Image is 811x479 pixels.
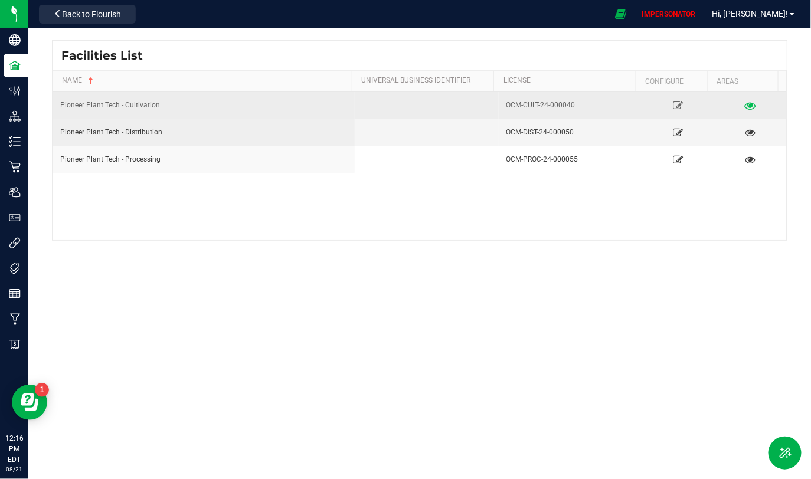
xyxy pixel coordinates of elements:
[712,9,789,18] span: Hi, [PERSON_NAME]!
[12,385,47,420] iframe: Resource center
[9,136,21,147] inline-svg: Inventory
[9,263,21,274] inline-svg: Tags
[506,154,636,165] div: OCM-PROC-24-000055
[9,161,21,173] inline-svg: Retail
[361,76,489,86] a: Universal Business Identifier
[39,5,136,24] button: Back to Flourish
[9,313,21,325] inline-svg: Manufacturing
[62,76,347,86] a: Name
[503,76,632,86] a: License
[5,433,23,465] p: 12:16 PM EDT
[9,34,21,46] inline-svg: Company
[60,154,348,165] div: Pioneer Plant Tech - Processing
[9,60,21,71] inline-svg: Facilities
[61,47,143,64] span: Facilities List
[607,2,634,25] span: Open Ecommerce Menu
[707,71,778,92] th: Areas
[9,212,21,224] inline-svg: User Roles
[506,127,636,138] div: OCM-DIST-24-000050
[637,9,700,19] p: IMPERSONATOR
[5,465,23,474] p: 08/21
[636,71,707,92] th: Configure
[9,186,21,198] inline-svg: Users
[769,437,802,470] button: Toggle Menu
[9,85,21,97] inline-svg: Configuration
[35,383,49,397] iframe: Resource center unread badge
[9,110,21,122] inline-svg: Distribution
[60,127,348,138] div: Pioneer Plant Tech - Distribution
[9,288,21,300] inline-svg: Reports
[9,339,21,350] inline-svg: Billing
[506,100,636,111] div: OCM-CULT-24-000040
[62,9,121,19] span: Back to Flourish
[9,237,21,249] inline-svg: Integrations
[60,100,348,111] div: Pioneer Plant Tech - Cultivation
